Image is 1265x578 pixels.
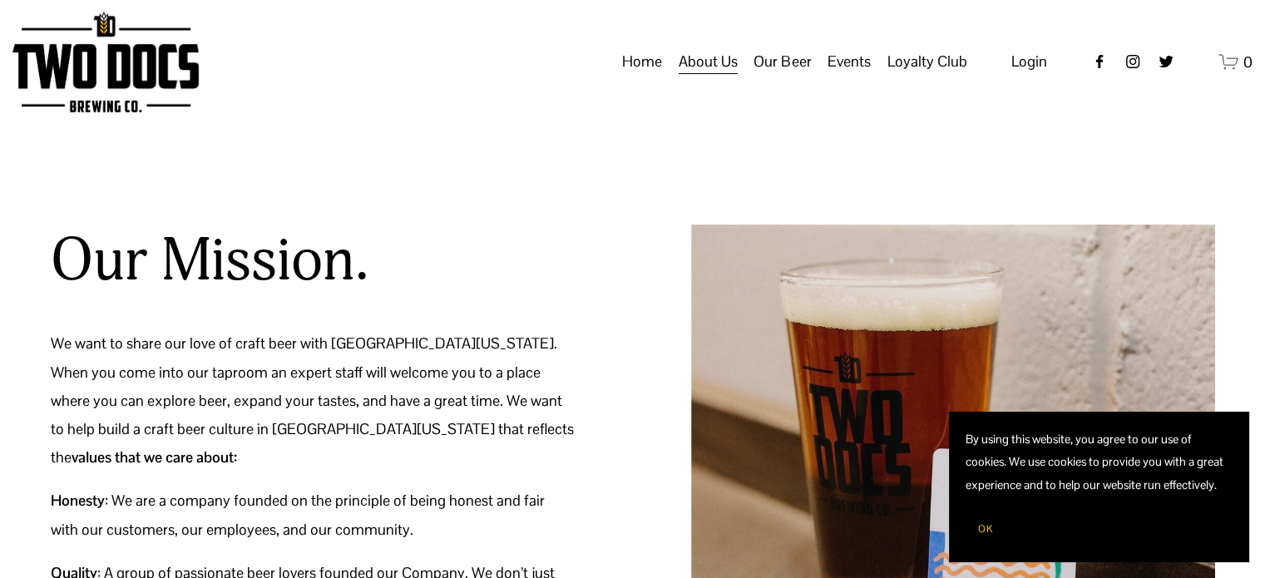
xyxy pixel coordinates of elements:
p: : We are a company founded on the principle of being honest and fair with our customers, our empl... [51,487,575,543]
button: OK [966,513,1006,545]
a: Login [1011,47,1047,76]
span: 0 [1243,52,1253,72]
a: instagram-unauth [1124,53,1141,70]
a: twitter-unauth [1158,53,1174,70]
strong: Honesty [51,491,105,510]
span: Events [828,47,871,76]
img: Two Docs Brewing Co. [12,12,199,112]
span: Login [1011,52,1047,71]
span: Loyalty Club [887,47,967,76]
p: By using this website, you agree to our use of cookies. We use cookies to provide you with a grea... [966,428,1232,496]
a: folder dropdown [828,46,871,77]
p: We want to share our love of craft beer with [GEOGRAPHIC_DATA][US_STATE]. When you come into our ... [51,329,575,472]
span: Our Beer [754,47,811,76]
strong: values that we care about: [72,447,237,467]
a: Facebook [1091,53,1108,70]
a: Home [622,46,662,77]
h2: Our Mission. [51,224,368,298]
span: OK [978,522,993,536]
a: 0 items in cart [1218,52,1253,72]
section: Cookie banner [949,412,1248,561]
span: About Us [679,47,738,76]
a: folder dropdown [887,46,967,77]
a: folder dropdown [754,46,811,77]
a: folder dropdown [679,46,738,77]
